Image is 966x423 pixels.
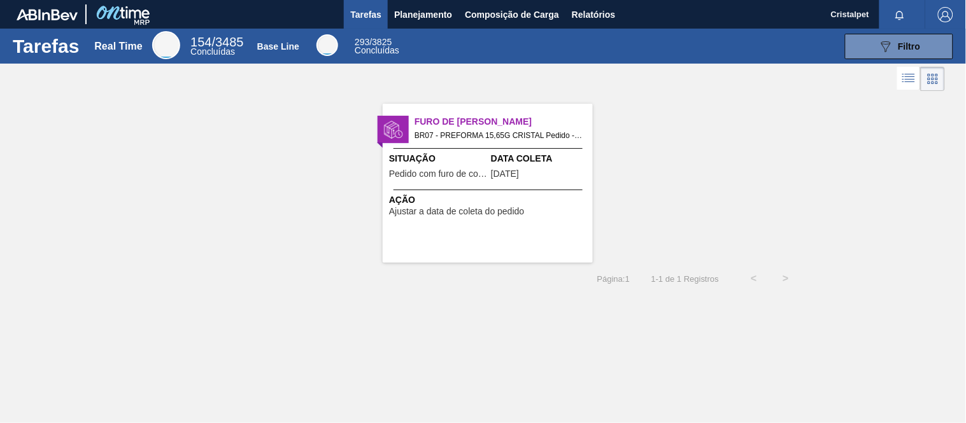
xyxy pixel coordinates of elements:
span: Página : 1 [597,274,630,284]
div: Base Line [355,38,399,55]
button: Notificações [879,6,920,24]
h1: Tarefas [13,39,80,53]
img: Logout [938,7,953,22]
span: 154 [190,35,211,49]
div: Base Line [316,34,338,56]
img: status [384,120,403,139]
span: Furo de Coleta [415,115,593,128]
span: 14/10/2025 [491,169,519,179]
span: Situação [389,152,488,165]
span: Ação [389,193,590,207]
span: Concluídas [190,46,235,57]
span: Concluídas [355,45,399,55]
span: Tarefas [350,7,381,22]
span: / 3825 [355,37,392,47]
span: Relatórios [572,7,615,22]
span: Planejamento [394,7,452,22]
div: Real Time [152,31,180,59]
div: Visão em Cards [921,67,945,91]
span: Pedido com furo de coleta [389,169,488,179]
span: Composição de Carga [465,7,559,22]
span: Data Coleta [491,152,590,165]
span: BR07 - PREFORMA 15,65G CRISTAL Pedido - 2048044 [415,128,583,142]
span: 293 [355,37,369,47]
button: < [738,263,770,295]
span: Ajustar a data de coleta do pedido [389,207,525,216]
div: Visão em Lista [897,67,921,91]
div: Real Time [94,41,142,52]
div: Base Line [257,41,299,52]
span: Filtro [899,41,921,52]
span: 1 - 1 de 1 Registros [649,274,719,284]
div: Real Time [190,37,243,56]
span: / 3485 [190,35,243,49]
img: TNhmsLtSVTkK8tSr43FrP2fwEKptu5GPRR3wAAAABJRU5ErkJggg== [17,9,78,20]
button: Filtro [845,34,953,59]
button: > [770,263,802,295]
